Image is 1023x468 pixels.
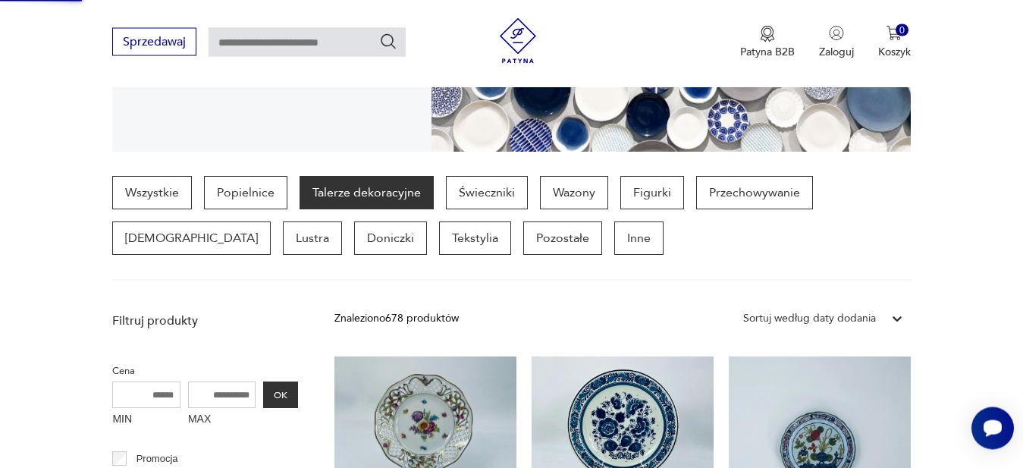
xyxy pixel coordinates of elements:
div: Sortuj według daty dodania [743,311,876,328]
a: Pozostałe [523,222,602,256]
p: Cena [112,363,298,380]
a: Talerze dekoracyjne [300,177,434,210]
button: 0Koszyk [878,26,911,59]
iframe: Smartsupp widget button [971,407,1014,450]
a: Przechowywanie [696,177,813,210]
button: Szukaj [379,33,397,51]
a: Sprzedawaj [112,38,196,49]
div: Znaleziono 678 produktów [334,311,459,328]
p: Zaloguj [819,45,854,59]
a: Ikona medaluPatyna B2B [740,26,795,59]
div: 0 [896,24,908,37]
p: Filtruj produkty [112,313,298,330]
p: Patyna B2B [740,45,795,59]
a: Świeczniki [446,177,528,210]
p: Promocja [137,451,178,468]
a: [DEMOGRAPHIC_DATA] [112,222,271,256]
a: Lustra [283,222,342,256]
img: Ikona koszyka [886,26,902,41]
img: Patyna - sklep z meblami i dekoracjami vintage [495,18,541,64]
label: MIN [112,409,180,433]
a: Wszystkie [112,177,192,210]
a: Wazony [540,177,608,210]
a: Doniczki [354,222,427,256]
p: Koszyk [878,45,911,59]
button: Sprzedawaj [112,28,196,56]
button: Patyna B2B [740,26,795,59]
a: Figurki [620,177,684,210]
a: Inne [614,222,664,256]
label: MAX [188,409,256,433]
img: Ikona medalu [760,26,775,42]
a: Tekstylia [439,222,511,256]
button: OK [263,382,298,409]
a: Popielnice [204,177,287,210]
img: Ikonka użytkownika [829,26,844,41]
button: Zaloguj [819,26,854,59]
